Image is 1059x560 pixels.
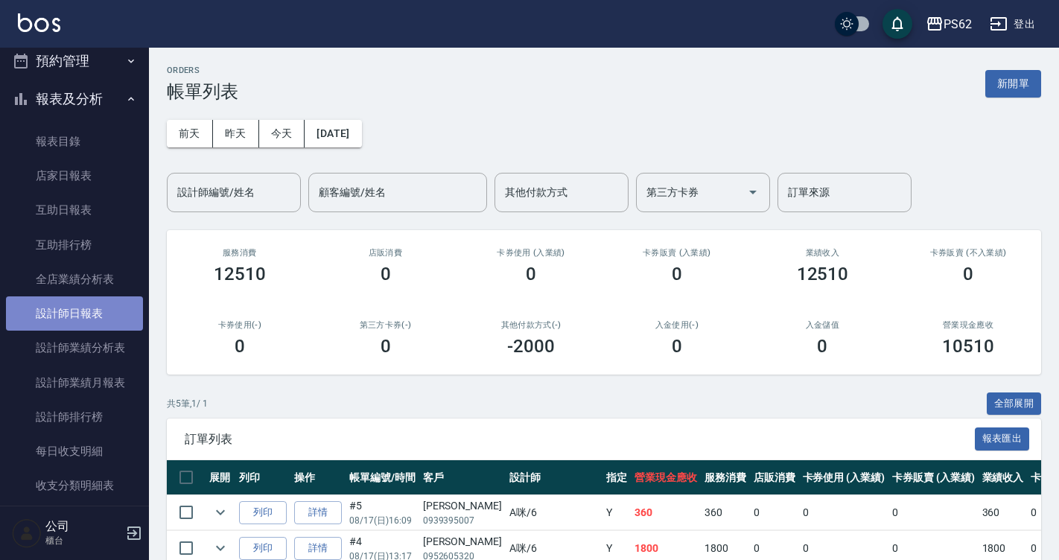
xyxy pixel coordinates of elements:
[346,495,419,530] td: #5
[235,460,290,495] th: 列印
[305,120,361,147] button: [DATE]
[602,460,631,495] th: 指定
[12,518,42,548] img: Person
[913,320,1023,330] h2: 營業現金應收
[507,336,555,357] h3: -2000
[239,501,287,524] button: 列印
[259,120,305,147] button: 今天
[294,537,342,560] a: 詳情
[167,66,238,75] h2: ORDERS
[349,514,416,527] p: 08/17 (日) 16:09
[290,460,346,495] th: 操作
[167,81,238,102] h3: 帳單列表
[213,120,259,147] button: 昨天
[750,495,799,530] td: 0
[913,248,1023,258] h2: 卡券販賣 (不入業績)
[6,193,143,227] a: 互助日報表
[750,460,799,495] th: 店販消費
[631,460,701,495] th: 營業現金應收
[45,519,121,534] h5: 公司
[985,70,1041,98] button: 新開單
[799,460,889,495] th: 卡券使用 (入業績)
[423,514,502,527] p: 0939395007
[476,248,586,258] h2: 卡券使用 (入業績)
[888,495,979,530] td: 0
[18,13,60,32] img: Logo
[963,264,973,284] h3: 0
[209,537,232,559] button: expand row
[882,9,912,39] button: save
[631,495,701,530] td: 360
[6,159,143,193] a: 店家日報表
[672,264,682,284] h3: 0
[984,10,1041,38] button: 登出
[526,264,536,284] h3: 0
[476,320,586,330] h2: 其他付款方式(-)
[185,320,295,330] h2: 卡券使用(-)
[6,80,143,118] button: 報表及分析
[214,264,266,284] h3: 12510
[741,180,765,204] button: Open
[979,460,1028,495] th: 業績收入
[701,495,750,530] td: 360
[235,336,245,357] h3: 0
[622,248,732,258] h2: 卡券販賣 (入業績)
[167,397,208,410] p: 共 5 筆, 1 / 1
[419,460,506,495] th: 客戶
[975,427,1030,451] button: 報表匯出
[817,336,827,357] h3: 0
[985,76,1041,90] a: 新開單
[294,501,342,524] a: 詳情
[206,460,235,495] th: 展開
[6,331,143,365] a: 設計師業績分析表
[167,120,213,147] button: 前天
[944,15,972,34] div: PS62
[799,495,889,530] td: 0
[239,537,287,560] button: 列印
[987,392,1042,416] button: 全部展開
[622,320,732,330] h2: 入金使用(-)
[6,366,143,400] a: 設計師業績月報表
[185,432,975,447] span: 訂單列表
[506,460,602,495] th: 設計師
[6,434,143,468] a: 每日收支明細
[185,248,295,258] h3: 服務消費
[6,262,143,296] a: 全店業績分析表
[423,498,502,514] div: [PERSON_NAME]
[6,468,143,503] a: 收支分類明細表
[381,336,391,357] h3: 0
[6,228,143,262] a: 互助排行榜
[6,124,143,159] a: 報表目錄
[797,264,849,284] h3: 12510
[768,320,878,330] h2: 入金儲值
[45,534,121,547] p: 櫃台
[701,460,750,495] th: 服務消費
[979,495,1028,530] td: 360
[346,460,419,495] th: 帳單編號/時間
[209,501,232,524] button: expand row
[768,248,878,258] h2: 業績收入
[506,495,602,530] td: A咪 /6
[381,264,391,284] h3: 0
[6,42,143,80] button: 預約管理
[975,431,1030,445] a: 報表匯出
[920,9,978,39] button: PS62
[331,320,441,330] h2: 第三方卡券(-)
[602,495,631,530] td: Y
[942,336,994,357] h3: 10510
[6,296,143,331] a: 設計師日報表
[423,534,502,550] div: [PERSON_NAME]
[6,400,143,434] a: 設計師排行榜
[672,336,682,357] h3: 0
[331,248,441,258] h2: 店販消費
[888,460,979,495] th: 卡券販賣 (入業績)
